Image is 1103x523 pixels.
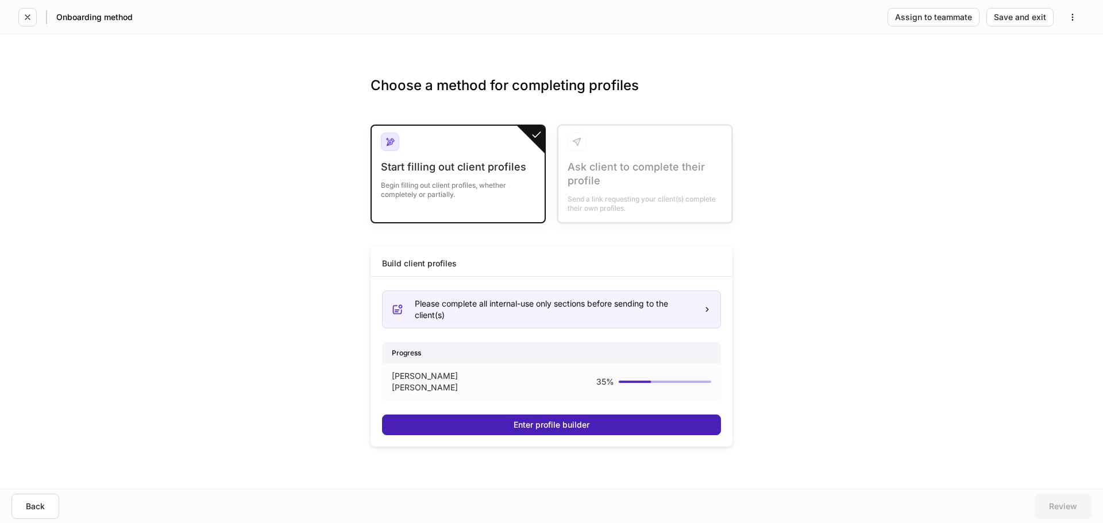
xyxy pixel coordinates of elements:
[383,343,720,363] div: Progress
[596,376,614,388] p: 35 %
[986,8,1054,26] button: Save and exit
[11,494,59,519] button: Back
[888,8,979,26] button: Assign to teammate
[382,258,457,269] div: Build client profiles
[994,13,1046,21] div: Save and exit
[514,421,589,429] div: Enter profile builder
[392,370,520,393] p: [PERSON_NAME] [PERSON_NAME]
[381,160,535,174] div: Start filling out client profiles
[381,174,535,199] div: Begin filling out client profiles, whether completely or partially.
[56,11,133,23] h5: Onboarding method
[895,13,972,21] div: Assign to teammate
[382,414,721,435] button: Enter profile builder
[371,76,732,113] h3: Choose a method for completing profiles
[415,298,694,321] div: Please complete all internal-use only sections before sending to the client(s)
[26,502,45,510] div: Back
